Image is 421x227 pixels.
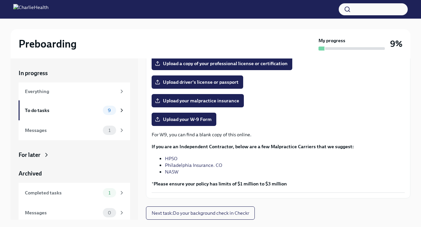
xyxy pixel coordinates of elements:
[152,131,405,138] p: For W9, you can find a blank copy of this online.
[19,82,130,100] a: Everything
[152,144,354,150] strong: If you are an Independent Contractor, below are a few Malpractice Carriers that we suggest:
[165,169,178,175] a: NASW
[104,210,115,215] span: 0
[152,94,244,107] label: Upload your malpractice insurance
[156,79,239,85] span: Upload driver's license or passport
[25,107,100,114] div: To do tasks
[19,183,130,203] a: Completed tasks1
[19,120,130,140] a: Messages1
[165,162,222,168] a: Philadelphia Insurance. CO
[13,4,48,15] img: CharlieHealth
[25,127,100,134] div: Messages
[152,75,243,89] label: Upload driver's license or passport
[19,100,130,120] a: To do tasks9
[152,113,216,126] label: Upload your W-9 Form
[154,181,287,187] strong: Please ensure your policy has limits of $1 million to $3 million
[156,60,288,67] span: Upload a copy of your professional license or certification
[318,37,345,44] strong: My progress
[104,108,115,113] span: 9
[25,189,100,196] div: Completed tasks
[19,151,40,159] div: For later
[25,88,116,95] div: Everything
[19,37,77,51] h2: Preboarding
[152,57,292,70] label: Upload a copy of your professional license or certification
[105,128,114,133] span: 1
[19,69,130,77] a: In progress
[152,210,249,216] span: Next task : Do your background check in Checkr
[19,203,130,223] a: Messages0
[19,170,130,177] a: Archived
[156,116,212,123] span: Upload your W-9 Form
[156,97,239,104] span: Upload your malpractice insurance
[146,206,255,220] button: Next task:Do your background check in Checkr
[390,38,402,50] h3: 9%
[19,151,130,159] a: For later
[165,156,177,162] a: HPSO
[105,190,114,195] span: 1
[25,209,100,216] div: Messages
